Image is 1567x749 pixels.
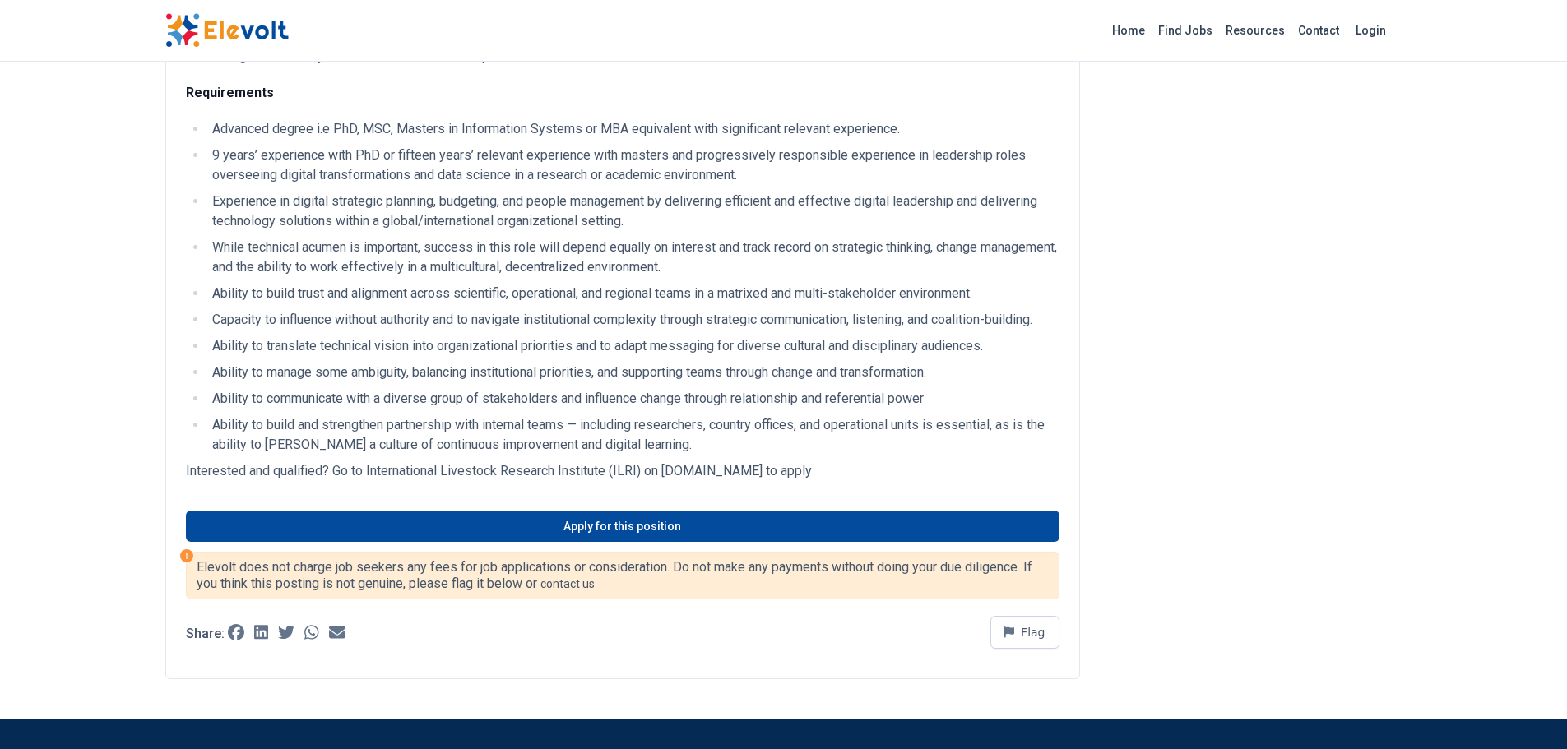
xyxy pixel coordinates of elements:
[1346,14,1396,47] a: Login
[186,511,1059,542] a: Apply for this position
[197,559,1049,592] p: Elevolt does not charge job seekers any fees for job applications or consideration. Do not make a...
[207,389,1059,409] li: Ability to communicate with a diverse group of stakeholders and influence change through relation...
[186,627,225,640] p: Share:
[165,13,289,48] img: Elevolt
[207,310,1059,330] li: Capacity to influence without authority and to navigate institutional complexity through strategi...
[1485,670,1567,749] iframe: Chat Widget
[186,461,1059,481] p: Interested and qualified? Go to International Livestock Research Institute (ILRI) on [DOMAIN_NAME...
[186,85,274,100] strong: Requirements
[1152,17,1219,44] a: Find Jobs
[990,616,1059,649] button: Flag
[207,415,1059,455] li: Ability to build and strengthen partnership with internal teams — including researchers, country ...
[1291,17,1346,44] a: Contact
[207,238,1059,277] li: While technical acumen is important, success in this role will depend equally on interest and tra...
[1106,17,1152,44] a: Home
[207,192,1059,231] li: Experience in digital strategic planning, budgeting, and people management by delivering efficien...
[207,336,1059,356] li: Ability to translate technical vision into organizational priorities and to adapt messaging for d...
[207,119,1059,139] li: Advanced degree i.e PhD, MSC, Masters in Information Systems or MBA equivalent with significant r...
[207,146,1059,185] li: 9 years’ experience with PhD or fifteen years’ relevant experience with masters and progressively...
[207,284,1059,303] li: Ability to build trust and alignment across scientific, operational, and regional teams in a matr...
[540,577,595,590] a: contact us
[1219,17,1291,44] a: Resources
[207,363,1059,382] li: Ability to manage some ambiguity, balancing institutional priorities, and supporting teams throug...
